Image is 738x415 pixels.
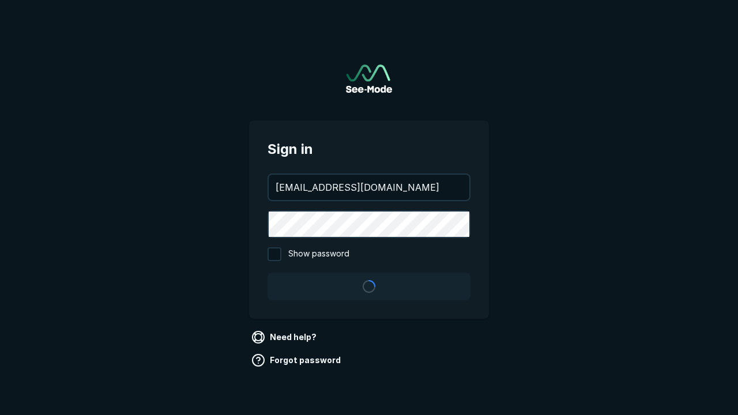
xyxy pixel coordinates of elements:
span: Sign in [268,139,470,160]
input: your@email.com [269,175,469,200]
a: Forgot password [249,351,345,369]
a: Need help? [249,328,321,346]
a: Go to sign in [346,65,392,93]
img: See-Mode Logo [346,65,392,93]
span: Show password [288,247,349,261]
